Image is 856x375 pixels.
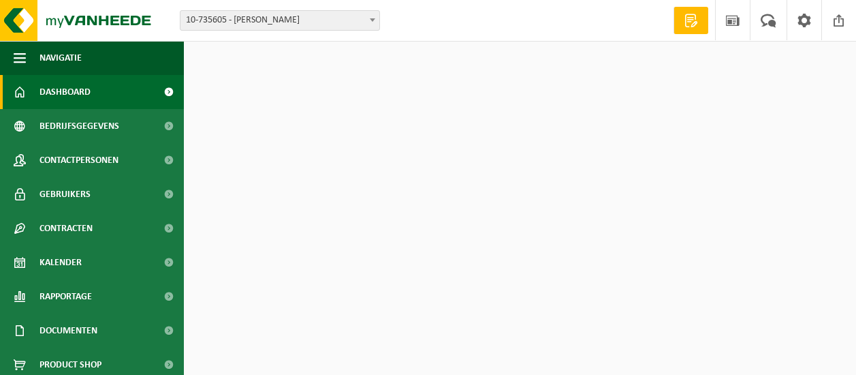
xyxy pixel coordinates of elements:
span: Kalender [39,245,82,280]
span: Gebruikers [39,177,91,211]
span: Navigatie [39,41,82,75]
span: 10-735605 - CNOCKAERT PATRICK - KRUISEM [180,11,379,30]
span: Dashboard [39,75,91,109]
span: 10-735605 - CNOCKAERT PATRICK - KRUISEM [180,10,380,31]
span: Contracten [39,211,93,245]
span: Contactpersonen [39,143,118,177]
span: Bedrijfsgegevens [39,109,119,143]
span: Documenten [39,314,97,348]
span: Rapportage [39,280,92,314]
